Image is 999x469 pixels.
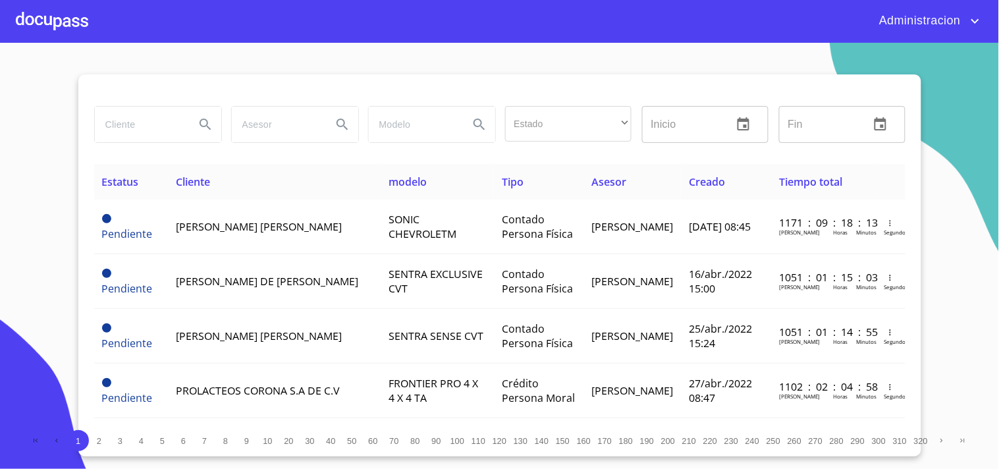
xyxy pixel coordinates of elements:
[102,391,153,405] span: Pendiente
[368,436,377,446] span: 60
[591,383,673,398] span: [PERSON_NAME]
[389,329,483,343] span: SENTRA SENSE CVT
[502,376,575,405] span: Crédito Persona Moral
[68,430,89,451] button: 1
[640,436,654,446] span: 190
[689,376,752,405] span: 27/abr./2022 08:47
[591,274,673,289] span: [PERSON_NAME]
[489,430,510,451] button: 120
[637,430,658,451] button: 190
[450,436,464,446] span: 100
[102,175,139,189] span: Estatus
[574,430,595,451] button: 160
[389,267,483,296] span: SENTRA EXCLUSIVE CVT
[805,430,826,451] button: 270
[535,436,549,446] span: 140
[767,436,780,446] span: 250
[447,430,468,451] button: 100
[284,436,293,446] span: 20
[911,430,932,451] button: 320
[202,436,207,446] span: 7
[389,376,478,405] span: FRONTIER PRO 4 X 4 X 4 TA
[658,430,679,451] button: 200
[76,436,80,446] span: 1
[102,269,111,278] span: Pendiente
[160,436,165,446] span: 5
[856,283,877,290] p: Minutos
[279,430,300,451] button: 20
[176,175,210,189] span: Cliente
[110,430,131,451] button: 3
[263,436,272,446] span: 10
[779,393,820,400] p: [PERSON_NAME]
[591,175,626,189] span: Asesor
[619,436,633,446] span: 180
[244,436,249,446] span: 9
[410,436,419,446] span: 80
[347,436,356,446] span: 50
[779,338,820,345] p: [PERSON_NAME]
[531,430,553,451] button: 140
[363,430,384,451] button: 60
[830,436,844,446] span: 280
[514,436,527,446] span: 130
[510,430,531,451] button: 130
[300,430,321,451] button: 30
[342,430,363,451] button: 50
[236,430,257,451] button: 9
[215,430,236,451] button: 8
[553,430,574,451] button: 150
[779,325,868,339] p: 1051 : 01 : 14 : 55
[856,393,877,400] p: Minutos
[577,436,591,446] span: 160
[176,329,342,343] span: [PERSON_NAME] [PERSON_NAME]
[598,436,612,446] span: 170
[890,430,911,451] button: 310
[689,219,751,234] span: [DATE] 08:45
[779,215,868,230] p: 1171 : 09 : 18 : 13
[321,430,342,451] button: 40
[173,430,194,451] button: 6
[661,436,675,446] span: 200
[97,436,101,446] span: 2
[176,383,340,398] span: PROLACTEOS CORONA S.A DE C.V
[779,270,868,285] p: 1051 : 01 : 15 : 03
[472,436,485,446] span: 110
[833,229,848,236] p: Horas
[426,430,447,451] button: 90
[102,227,153,241] span: Pendiente
[809,436,823,446] span: 270
[305,436,314,446] span: 30
[223,436,228,446] span: 8
[190,109,221,140] button: Search
[431,436,441,446] span: 90
[176,274,358,289] span: [PERSON_NAME] DE [PERSON_NAME]
[493,436,506,446] span: 120
[326,436,335,446] span: 40
[181,436,186,446] span: 6
[616,430,637,451] button: 180
[856,338,877,345] p: Minutos
[194,430,215,451] button: 7
[257,430,279,451] button: 10
[118,436,122,446] span: 3
[745,436,759,446] span: 240
[700,430,721,451] button: 220
[327,109,358,140] button: Search
[779,283,820,290] p: [PERSON_NAME]
[779,229,820,236] p: [PERSON_NAME]
[869,11,983,32] button: account of current user
[848,430,869,451] button: 290
[826,430,848,451] button: 280
[914,436,928,446] span: 320
[369,107,458,142] input: search
[689,267,752,296] span: 16/abr./2022 15:00
[89,430,110,451] button: 2
[779,175,842,189] span: Tiempo total
[833,393,848,400] p: Horas
[102,323,111,333] span: Pendiente
[131,430,152,451] button: 4
[872,436,886,446] span: 300
[502,267,573,296] span: Contado Persona Física
[763,430,784,451] button: 250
